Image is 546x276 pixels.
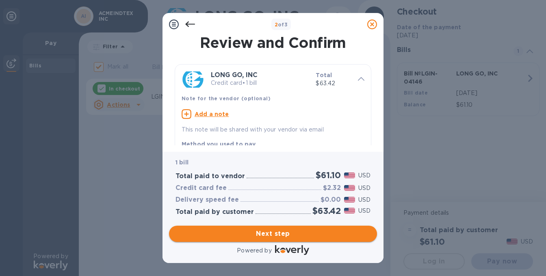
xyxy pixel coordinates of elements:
img: USD [344,185,355,191]
h3: $2.32 [323,184,341,192]
p: $63.42 [316,79,351,88]
p: Powered by [237,246,271,255]
span: Next step [175,229,370,239]
div: LONG GO, INCCredit card•1 billTotal$63.42Note for the vendor (optional)Add a noteThis note will b... [182,71,364,134]
p: This note will be shared with your vendor via email [182,125,364,134]
b: LONG GO, INC [211,71,258,79]
h2: $63.42 [312,206,341,216]
b: 1 bill [175,159,188,166]
img: USD [344,197,355,203]
h3: $0.00 [321,196,341,204]
p: USD [358,171,370,180]
b: Method you used to pay [182,141,256,147]
img: USD [344,208,355,213]
img: Logo [275,245,309,255]
b: of 3 [275,22,288,28]
h1: Review and Confirm [173,34,373,51]
b: Total [316,72,332,78]
button: Next step [169,226,377,242]
span: 2 [275,22,278,28]
u: Add a note [195,111,229,117]
img: USD [344,172,355,178]
h2: $61.10 [316,170,341,180]
h3: Delivery speed fee [175,196,239,204]
h3: Total paid to vendor [175,172,245,180]
h3: Credit card fee [175,184,227,192]
b: Note for the vendor (optional) [182,95,271,101]
p: Credit card • 1 bill [211,79,309,87]
p: USD [358,207,370,215]
p: USD [358,196,370,204]
h3: Total paid by customer [175,208,254,216]
p: USD [358,184,370,192]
